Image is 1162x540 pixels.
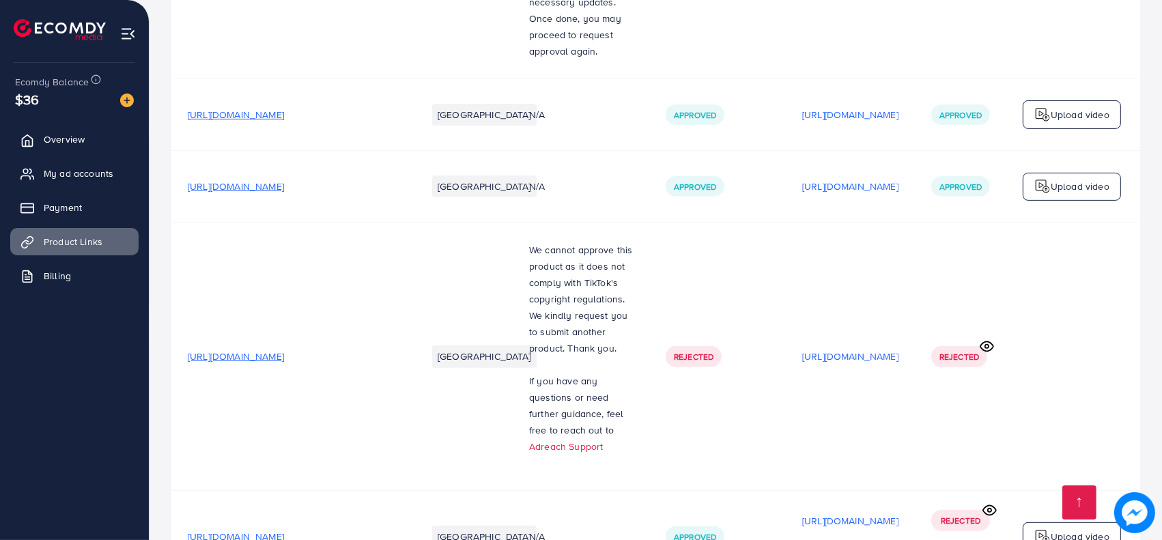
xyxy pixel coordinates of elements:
[14,19,106,40] img: logo
[529,108,545,122] span: N/A
[674,109,716,121] span: Approved
[10,228,139,255] a: Product Links
[1034,178,1051,195] img: logo
[802,513,898,529] p: [URL][DOMAIN_NAME]
[674,351,713,363] span: Rejected
[44,201,82,214] span: Payment
[15,75,89,89] span: Ecomdy Balance
[44,235,102,248] span: Product Links
[1114,492,1155,533] img: image
[188,108,284,122] span: [URL][DOMAIN_NAME]
[432,175,537,197] li: [GEOGRAPHIC_DATA]
[1051,106,1109,123] p: Upload video
[529,374,624,437] span: If you have any questions or need further guidance, feel free to reach out to
[44,132,85,146] span: Overview
[674,181,716,193] span: Approved
[432,104,537,126] li: [GEOGRAPHIC_DATA]
[120,26,136,42] img: menu
[10,160,139,187] a: My ad accounts
[802,106,898,123] p: [URL][DOMAIN_NAME]
[432,345,537,367] li: [GEOGRAPHIC_DATA]
[941,515,980,526] span: Rejected
[1034,106,1051,123] img: logo
[44,167,113,180] span: My ad accounts
[939,181,982,193] span: Approved
[188,180,284,193] span: [URL][DOMAIN_NAME]
[188,350,284,363] span: [URL][DOMAIN_NAME]
[802,178,898,195] p: [URL][DOMAIN_NAME]
[529,440,603,453] a: Adreach Support
[529,180,545,193] span: N/A
[10,126,139,153] a: Overview
[44,269,71,283] span: Billing
[10,262,139,289] a: Billing
[120,94,134,107] img: image
[10,194,139,221] a: Payment
[939,351,979,363] span: Rejected
[802,348,898,365] p: [URL][DOMAIN_NAME]
[15,89,39,109] span: $36
[529,243,633,355] span: We cannot approve this product as it does not comply with TikTok's copyright regulations. We kind...
[939,109,982,121] span: Approved
[1051,178,1109,195] p: Upload video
